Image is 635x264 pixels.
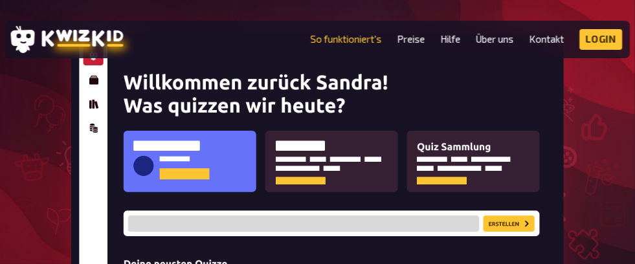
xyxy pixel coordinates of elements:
[441,34,461,45] a: Hilfe
[476,34,514,45] a: Über uns
[397,34,425,45] a: Preise
[311,34,382,45] a: So funktioniert's
[529,34,564,45] a: Kontakt
[580,29,623,50] a: Login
